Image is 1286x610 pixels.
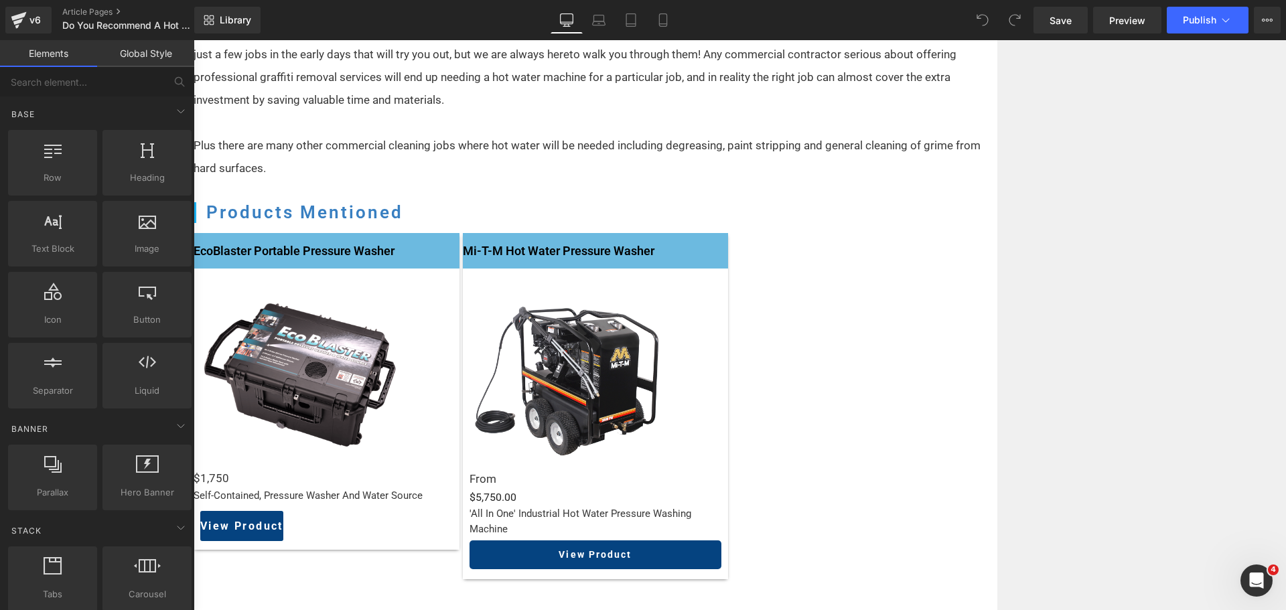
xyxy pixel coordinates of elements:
span: Carousel [106,587,188,601]
span: Preview [1109,13,1145,27]
button: Publish [1167,7,1248,33]
h5: Mi-T-M Hot Water Pressure Washer [269,203,535,218]
div: v6 [27,11,44,29]
img: Mi-T-M Hot Water Pressure Washer + FREE Graff-Attak-Pak [276,241,470,435]
a: Tablet [615,7,647,33]
span: Parallax [12,485,93,500]
span: Icon [12,313,93,327]
a: Laptop [583,7,615,33]
a: Article Pages [62,7,216,17]
span: Text Block [12,242,93,256]
span: Liquid [106,384,188,398]
span: 4 [1268,564,1279,575]
span: Do You Recommend A Hot Water or Cold Water Pressure Washer For Graffiti Removal? [62,20,191,31]
a: Preview [1093,7,1161,33]
span: Row [12,171,93,185]
a: v6 [5,7,52,33]
p: From [276,430,528,448]
iframe: Intercom live chat [1240,564,1273,597]
a: View Product [7,471,90,502]
button: Redo [1001,7,1028,33]
button: Undo [969,7,996,33]
span: Image [106,242,188,256]
span: View Product [365,509,438,520]
span: Publish [1183,15,1216,25]
button: More [1254,7,1281,33]
p: 'all in one' industrial Hot Water Pressure Washing machine [276,466,528,498]
span: Banner [10,423,50,435]
a: View Product [276,500,528,528]
h1: Products Mentioned [13,162,804,183]
span: Stack [10,524,43,537]
span: Separator [12,384,93,398]
span: Hero Banner [106,485,188,500]
a: Global Style [97,40,194,67]
a: New Library [194,7,261,33]
span: View Product [7,479,90,492]
span: Tabs [12,587,93,601]
a: Mobile [647,7,679,33]
span: Library [220,14,251,26]
span: $5,750.00 [276,451,323,463]
a: Desktop [551,7,583,33]
span: Base [10,108,36,121]
span: Heading [106,171,188,185]
span: Save [1050,13,1072,27]
span: Button [106,313,188,327]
